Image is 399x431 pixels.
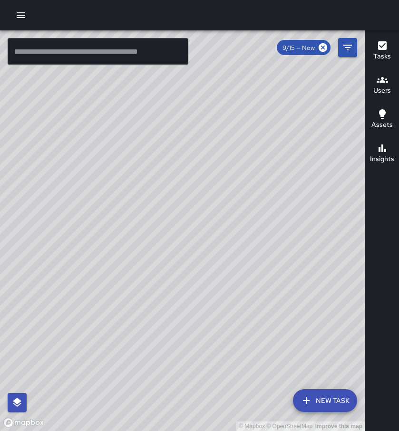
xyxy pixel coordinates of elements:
[373,86,391,96] h6: Users
[370,154,394,164] h6: Insights
[373,51,391,62] h6: Tasks
[365,68,399,103] button: Users
[293,389,357,412] button: New Task
[365,137,399,171] button: Insights
[365,103,399,137] button: Assets
[371,120,393,130] h6: Assets
[277,44,321,52] span: 9/15 — Now
[338,38,357,57] button: Filters
[365,34,399,68] button: Tasks
[277,40,331,55] div: 9/15 — Now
